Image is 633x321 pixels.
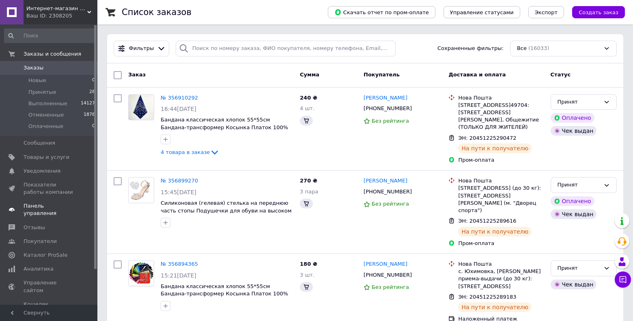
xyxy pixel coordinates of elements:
[24,202,75,217] span: Панель управления
[458,177,544,184] div: Нова Пошта
[161,178,198,184] a: № 356899270
[161,272,196,279] span: 15:21[DATE]
[300,178,317,184] span: 270 ₴
[372,284,409,290] span: Без рейтинга
[458,302,532,312] div: На пути к получателю
[372,118,409,124] span: Без рейтинга
[362,187,413,197] div: [PHONE_NUMBER]
[129,180,154,201] img: Фото товару
[24,139,55,147] span: Сообщения
[458,218,516,224] span: ЭН: 20451225289616
[28,123,63,130] span: Оплаченные
[24,265,54,273] span: Аналитика
[28,100,67,107] span: Выполненные
[24,301,75,315] span: Кошелек компании
[458,135,516,141] span: ЭН: 20451225290472
[28,77,46,84] span: Новые
[24,64,43,72] span: Заказы
[558,98,600,106] div: Принят
[89,89,95,96] span: 28
[448,72,506,78] span: Доставка и оплата
[437,45,504,52] span: Сохраненные фильтры:
[300,261,317,267] span: 180 ₴
[161,189,196,195] span: 15:45[DATE]
[4,28,96,43] input: Поиск
[458,102,544,131] div: [STREET_ADDRESS]49704: [STREET_ADDRESS][PERSON_NAME], Общежитие (ТОЛЬКО ДЛЯ ЖИТЕЛЕЙ)
[24,50,81,58] span: Заказы и сообщения
[161,200,292,221] a: Силиконовая (гелевая) стелька на переднюю часть стопы Подушечки для обуви на высоком каблуке
[458,294,516,300] span: ЭН: 20451225289183
[551,72,571,78] span: Статус
[362,270,413,280] div: [PHONE_NUMBER]
[128,94,154,120] a: Фото товару
[364,177,407,185] a: [PERSON_NAME]
[84,111,95,119] span: 1878
[558,181,600,189] div: Принят
[458,260,544,268] div: Нова Пошта
[364,94,407,102] a: [PERSON_NAME]
[161,261,198,267] a: № 356894365
[564,9,625,15] a: Создать заказ
[551,126,597,136] div: Чек выдан
[572,6,625,18] button: Создать заказ
[551,196,594,206] div: Оплачено
[24,181,75,196] span: Показатели работы компании
[551,113,594,123] div: Оплачено
[92,123,95,130] span: 0
[92,77,95,84] span: 0
[129,95,153,120] img: Фото товару
[334,9,429,16] span: Скачать отчет по пром-оплате
[458,268,544,290] div: с. Юхимовка, [PERSON_NAME] приема-выдачи (до 30 кг): [STREET_ADDRESS]
[458,143,532,153] div: На пути к получателю
[26,12,97,20] div: Ваш ID: 2308205
[458,240,544,247] div: Пром-оплата
[444,6,520,18] button: Управление статусами
[24,224,45,231] span: Отзывы
[129,261,154,286] img: Фото товару
[551,280,597,289] div: Чек выдан
[26,5,87,12] span: Интернет-магазин "Катрин"
[458,94,544,102] div: Нова Пошта
[128,177,154,203] a: Фото товару
[300,95,317,101] span: 240 ₴
[328,6,435,18] button: Скачать отчет по пром-оплате
[450,9,514,15] span: Управление статусами
[24,167,60,175] span: Уведомления
[161,106,196,112] span: 16:44[DATE]
[300,72,319,78] span: Сумма
[28,89,56,96] span: Принятые
[128,260,154,286] a: Фото товару
[128,72,146,78] span: Заказ
[558,264,600,273] div: Принят
[122,7,192,17] h1: Список заказов
[372,201,409,207] span: Без рейтинга
[161,117,288,138] a: Бандана классическая хлопок 55*55см Бандана-трансформер Косынка Платок 100% cotton Синий
[24,238,57,245] span: Покупатели
[28,111,64,119] span: Отмененные
[535,9,558,15] span: Экспорт
[300,105,314,111] span: 4 шт.
[528,6,564,18] button: Экспорт
[458,156,544,164] div: Пром-оплата
[364,72,400,78] span: Покупатель
[615,271,631,288] button: Чат с покупателем
[362,103,413,114] div: [PHONE_NUMBER]
[517,45,527,52] span: Все
[161,149,210,155] span: 4 товара в заказе
[551,209,597,219] div: Чек выдан
[458,184,544,214] div: [STREET_ADDRESS] (до 30 кг): [STREET_ADDRESS][PERSON_NAME] (м. "Дворец спорта")
[176,41,396,56] input: Поиск по номеру заказа, ФИО покупателя, номеру телефона, Email, номеру накладной
[24,252,67,259] span: Каталог ProSale
[458,227,532,236] div: На пути к получателю
[161,149,220,155] a: 4 товара в заказе
[24,279,75,294] span: Управление сайтом
[161,283,288,304] a: Бандана классическая хлопок 55*55см Бандана-трансформер Косынка Платок 100% cotton
[364,260,407,268] a: [PERSON_NAME]
[24,154,69,161] span: Товары и услуги
[579,9,618,15] span: Создать заказ
[81,100,95,107] span: 14127
[129,45,154,52] span: Фильтры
